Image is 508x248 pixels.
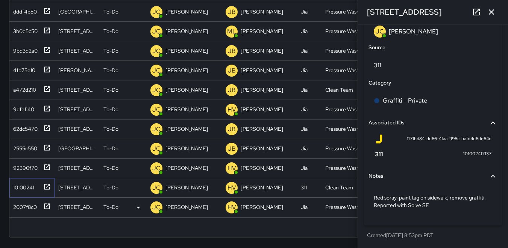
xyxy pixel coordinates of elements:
[325,125,365,133] div: Pressure Washing
[325,47,365,54] div: Pressure Washing
[58,164,96,172] div: 970 Folsom Street
[58,27,96,35] div: 30 Larkin Street
[103,184,118,191] p: To-Do
[58,145,96,152] div: 1232 Market Street
[165,164,208,172] p: [PERSON_NAME]
[152,27,161,36] p: JC
[227,203,236,212] p: HV
[152,164,161,173] p: JC
[165,145,208,152] p: [PERSON_NAME]
[325,8,365,15] div: Pressure Washing
[58,47,96,54] div: 1095 Mission Street
[227,27,236,36] p: ML
[165,27,208,35] p: [PERSON_NAME]
[10,200,37,211] div: 2007f8c0
[241,47,283,54] p: [PERSON_NAME]
[165,47,208,54] p: [PERSON_NAME]
[165,184,208,191] p: [PERSON_NAME]
[227,105,236,114] p: HV
[228,125,236,134] p: JB
[301,145,308,152] div: Jia
[325,145,365,152] div: Pressure Washing
[241,125,283,133] p: [PERSON_NAME]
[301,203,308,211] div: Jia
[325,203,365,211] div: Pressure Washing
[10,142,37,152] div: 2555c550
[228,144,236,153] p: JB
[228,47,236,56] p: JB
[165,106,208,113] p: [PERSON_NAME]
[152,86,161,95] p: JC
[241,86,283,94] p: [PERSON_NAME]
[103,125,118,133] p: To-Do
[241,184,283,191] p: [PERSON_NAME]
[58,106,96,113] div: 1133 Market Street
[241,27,283,35] p: [PERSON_NAME]
[103,164,118,172] p: To-Do
[10,103,34,113] div: 9dfe1140
[103,47,118,54] p: To-Do
[241,203,283,211] p: [PERSON_NAME]
[58,8,96,15] div: 1015 Market Street
[10,24,38,35] div: 3b0d5c50
[152,8,161,17] p: JC
[241,67,283,74] p: [PERSON_NAME]
[152,183,161,192] p: JC
[241,164,283,172] p: [PERSON_NAME]
[10,44,38,54] div: 9bd3d2a0
[165,125,208,133] p: [PERSON_NAME]
[301,125,308,133] div: Jia
[10,161,38,172] div: 92390f70
[103,106,118,113] p: To-Do
[228,8,236,17] p: JB
[103,8,118,15] p: To-Do
[58,125,96,133] div: 474 Natoma Street
[10,122,38,133] div: 62dc5470
[227,164,236,173] p: HV
[241,145,283,152] p: [PERSON_NAME]
[165,67,208,74] p: [PERSON_NAME]
[301,47,308,54] div: Jia
[227,183,236,192] p: HV
[103,145,118,152] p: To-Do
[325,67,365,74] div: Pressure Washing
[152,66,161,75] p: JC
[301,27,308,35] div: Jia
[103,27,118,35] p: To-Do
[325,184,353,191] div: Clean Team
[10,64,35,74] div: 4fb75e10
[10,83,36,94] div: a472d210
[325,106,365,113] div: Pressure Washing
[325,27,365,35] div: Pressure Washing
[152,105,161,114] p: JC
[301,8,308,15] div: Jia
[165,8,208,15] p: [PERSON_NAME]
[301,184,307,191] div: 311
[58,67,96,74] div: Julia Street
[10,181,34,191] div: 10100241
[152,125,161,134] p: JC
[301,86,308,94] div: Jia
[103,203,118,211] p: To-Do
[152,203,161,212] p: JC
[103,86,118,94] p: To-Do
[228,66,236,75] p: JB
[301,164,308,172] div: Jia
[228,86,236,95] p: JB
[58,184,96,191] div: 563 Minna Street
[325,164,365,172] div: Pressure Washing
[103,67,118,74] p: To-Do
[241,106,283,113] p: [PERSON_NAME]
[152,144,161,153] p: JC
[301,67,308,74] div: Jia
[301,106,308,113] div: Jia
[10,5,37,15] div: dddf4b50
[58,86,96,94] div: 1185 Market Street
[325,86,353,94] div: Clean Team
[241,8,283,15] p: [PERSON_NAME]
[165,86,208,94] p: [PERSON_NAME]
[58,203,96,211] div: 993 Mission Street
[152,47,161,56] p: JC
[165,203,208,211] p: [PERSON_NAME]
